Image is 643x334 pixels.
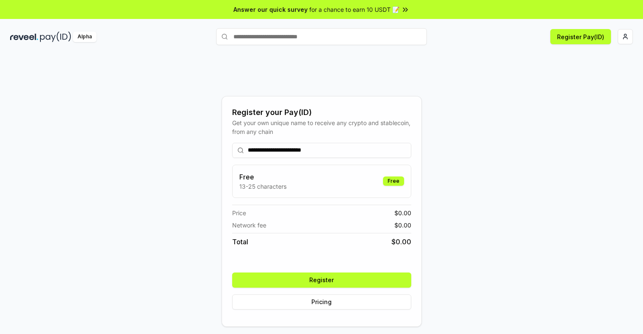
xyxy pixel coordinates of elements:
[239,172,287,182] h3: Free
[233,5,308,14] span: Answer our quick survey
[40,32,71,42] img: pay_id
[391,237,411,247] span: $ 0.00
[232,107,411,118] div: Register your Pay(ID)
[232,273,411,288] button: Register
[239,182,287,191] p: 13-25 characters
[550,29,611,44] button: Register Pay(ID)
[394,221,411,230] span: $ 0.00
[232,237,248,247] span: Total
[232,118,411,136] div: Get your own unique name to receive any crypto and stablecoin, from any chain
[232,294,411,310] button: Pricing
[232,208,246,217] span: Price
[394,208,411,217] span: $ 0.00
[73,32,96,42] div: Alpha
[309,5,399,14] span: for a chance to earn 10 USDT 📝
[383,176,404,186] div: Free
[232,221,266,230] span: Network fee
[10,32,38,42] img: reveel_dark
